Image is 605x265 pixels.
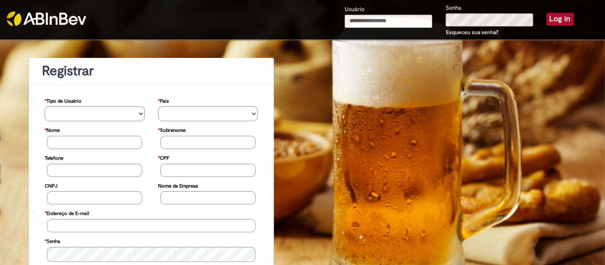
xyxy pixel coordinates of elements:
label: Senha [446,4,462,12]
label: Tipo de Usuário [45,94,81,107]
label: Telefone [45,151,63,164]
label: Senha [45,234,60,247]
a: Esqueceu sua senha? [446,29,498,36]
label: Sobrenome [158,123,186,136]
label: Nome da Empresa [158,179,198,192]
button: Log in [547,13,574,25]
img: ABInbev-white.png [7,12,86,26]
h1: Registrar [42,64,260,78]
label: CNPJ [45,179,58,192]
label: Endereço de E-mail [45,206,89,219]
label: Usuário [345,5,365,14]
label: País [158,94,169,107]
label: Nome [45,123,60,136]
label: CPF [158,151,169,164]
